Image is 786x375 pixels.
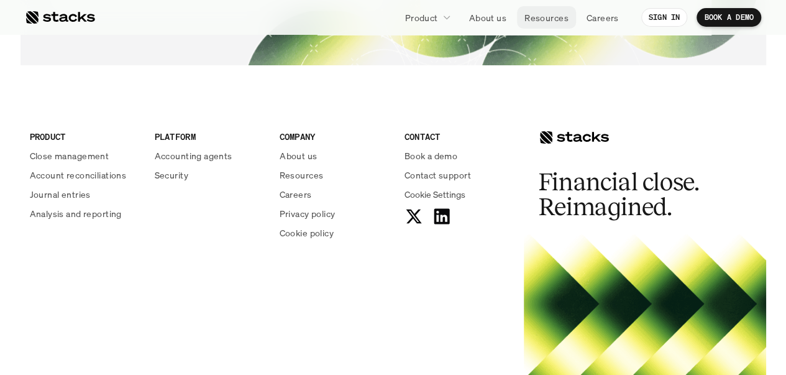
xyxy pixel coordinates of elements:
p: Accounting agents [155,149,232,162]
a: Careers [579,6,626,29]
p: PLATFORM [155,130,265,143]
h2: Financial close. Reimagined. [539,170,725,220]
a: Analysis and reporting [30,207,140,220]
a: Privacy Policy [147,237,201,246]
a: About us [462,6,514,29]
p: Account reconciliations [30,169,127,182]
p: Product [405,11,438,24]
p: Privacy policy [280,207,336,220]
a: Contact support [404,169,514,182]
p: About us [280,149,317,162]
p: Cookie policy [280,226,334,239]
a: BOOK A DEMO [697,8,761,27]
a: Book a demo [404,149,514,162]
p: COMPANY [280,130,390,143]
a: Close management [30,149,140,162]
p: About us [469,11,506,24]
p: SIGN IN [649,13,680,22]
p: Resources [280,169,324,182]
a: Accounting agents [155,149,265,162]
a: Cookie policy [280,226,390,239]
a: Journal entries [30,188,140,201]
p: BOOK A DEMO [704,13,754,22]
p: CONTACT [404,130,514,143]
a: Account reconciliations [30,169,140,182]
p: Book a demo [404,149,458,162]
button: Cookie Trigger [404,188,465,201]
a: Privacy policy [280,207,390,220]
a: Resources [280,169,390,182]
a: Resources [517,6,576,29]
span: Cookie Settings [404,188,465,201]
p: Careers [280,188,312,201]
a: Careers [280,188,390,201]
a: Security [155,169,265,182]
p: Close management [30,149,109,162]
p: Resources [524,11,569,24]
a: About us [280,149,390,162]
p: PRODUCT [30,130,140,143]
a: SIGN IN [641,8,688,27]
p: Analysis and reporting [30,207,122,220]
p: Journal entries [30,188,91,201]
p: Security [155,169,188,182]
p: Careers [587,11,619,24]
p: Contact support [404,169,471,182]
